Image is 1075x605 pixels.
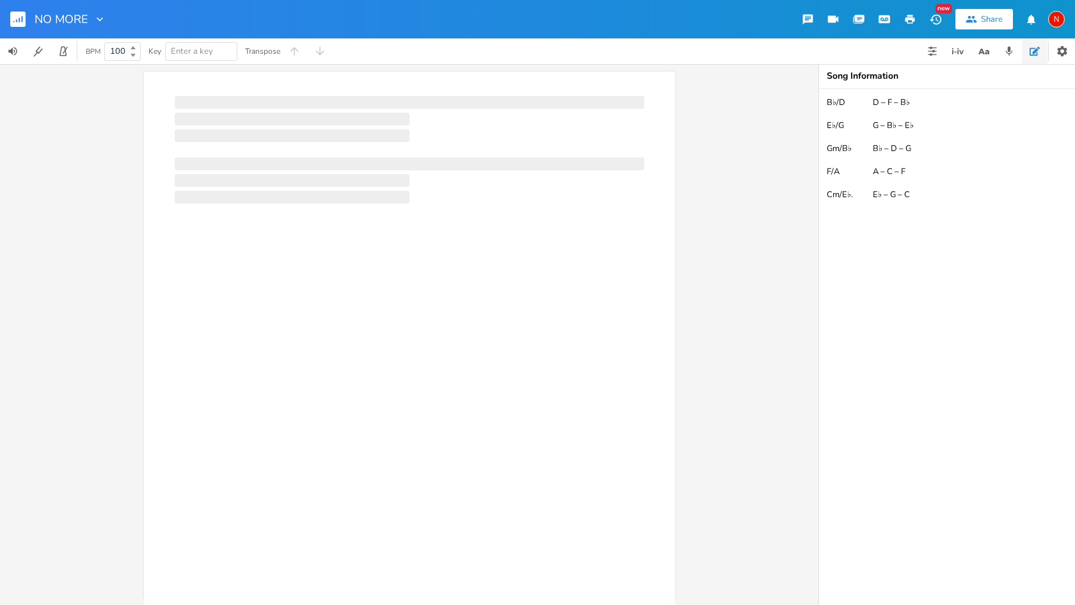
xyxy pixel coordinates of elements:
div: Key [148,47,161,55]
button: N [1048,4,1065,34]
div: Transpose [245,47,280,55]
div: Share [981,13,1003,25]
div: New [936,4,952,13]
div: nadaluttienrico [1048,11,1065,28]
button: New [923,8,948,31]
div: BPM [86,48,100,55]
button: Share [955,9,1013,29]
span: Enter a key [171,45,213,57]
div: Song Information [827,72,1067,81]
textarea: B♭/D D – F – B♭ E♭/G G – B♭ – E♭ Gm/B♭ B♭ – D – G F/A A – C – F Cm/E♭. E♭ – G – C [819,89,1075,605]
span: NO MORE [35,13,88,25]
